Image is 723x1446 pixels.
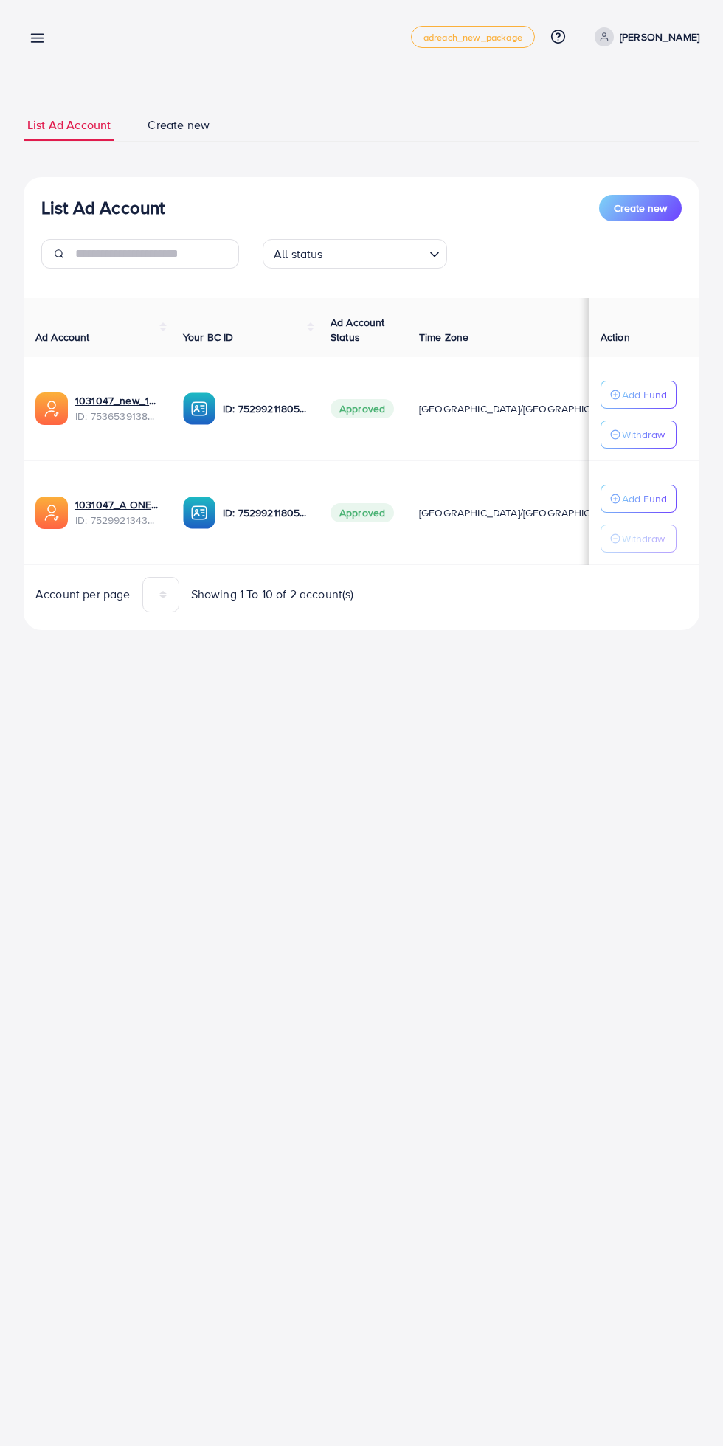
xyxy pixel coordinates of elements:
[419,330,468,345] span: Time Zone
[622,530,665,547] p: Withdraw
[75,497,159,527] div: <span class='underline'>1031047_A ONE BEDDING_1753196436598</span></br>7529921343337742352
[271,243,326,265] span: All status
[601,525,677,553] button: Withdraw
[183,392,215,425] img: ic-ba-acc.ded83a64.svg
[75,393,159,408] a: 1031047_new_1754737326433
[183,497,215,529] img: ic-ba-acc.ded83a64.svg
[601,381,677,409] button: Add Fund
[411,26,535,48] a: adreach_new_package
[331,399,394,418] span: Approved
[223,400,307,418] p: ID: 7529921180598337552
[589,27,699,46] a: [PERSON_NAME]
[328,241,423,265] input: Search for option
[35,330,90,345] span: Ad Account
[35,497,68,529] img: ic-ads-acc.e4c84228.svg
[599,195,682,221] button: Create new
[622,426,665,443] p: Withdraw
[41,197,165,218] h3: List Ad Account
[223,504,307,522] p: ID: 7529921180598337552
[601,330,630,345] span: Action
[35,586,131,603] span: Account per page
[423,32,522,42] span: adreach_new_package
[75,409,159,423] span: ID: 7536539138628403201
[183,330,234,345] span: Your BC ID
[75,497,159,512] a: 1031047_A ONE BEDDING_1753196436598
[191,586,354,603] span: Showing 1 To 10 of 2 account(s)
[620,28,699,46] p: [PERSON_NAME]
[35,392,68,425] img: ic-ads-acc.e4c84228.svg
[614,201,667,215] span: Create new
[601,485,677,513] button: Add Fund
[148,117,210,134] span: Create new
[75,393,159,423] div: <span class='underline'>1031047_new_1754737326433</span></br>7536539138628403201
[622,386,667,404] p: Add Fund
[419,401,624,416] span: [GEOGRAPHIC_DATA]/[GEOGRAPHIC_DATA]
[75,513,159,527] span: ID: 7529921343337742352
[601,421,677,449] button: Withdraw
[331,503,394,522] span: Approved
[622,490,667,508] p: Add Fund
[419,505,624,520] span: [GEOGRAPHIC_DATA]/[GEOGRAPHIC_DATA]
[27,117,111,134] span: List Ad Account
[331,315,385,345] span: Ad Account Status
[263,239,447,269] div: Search for option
